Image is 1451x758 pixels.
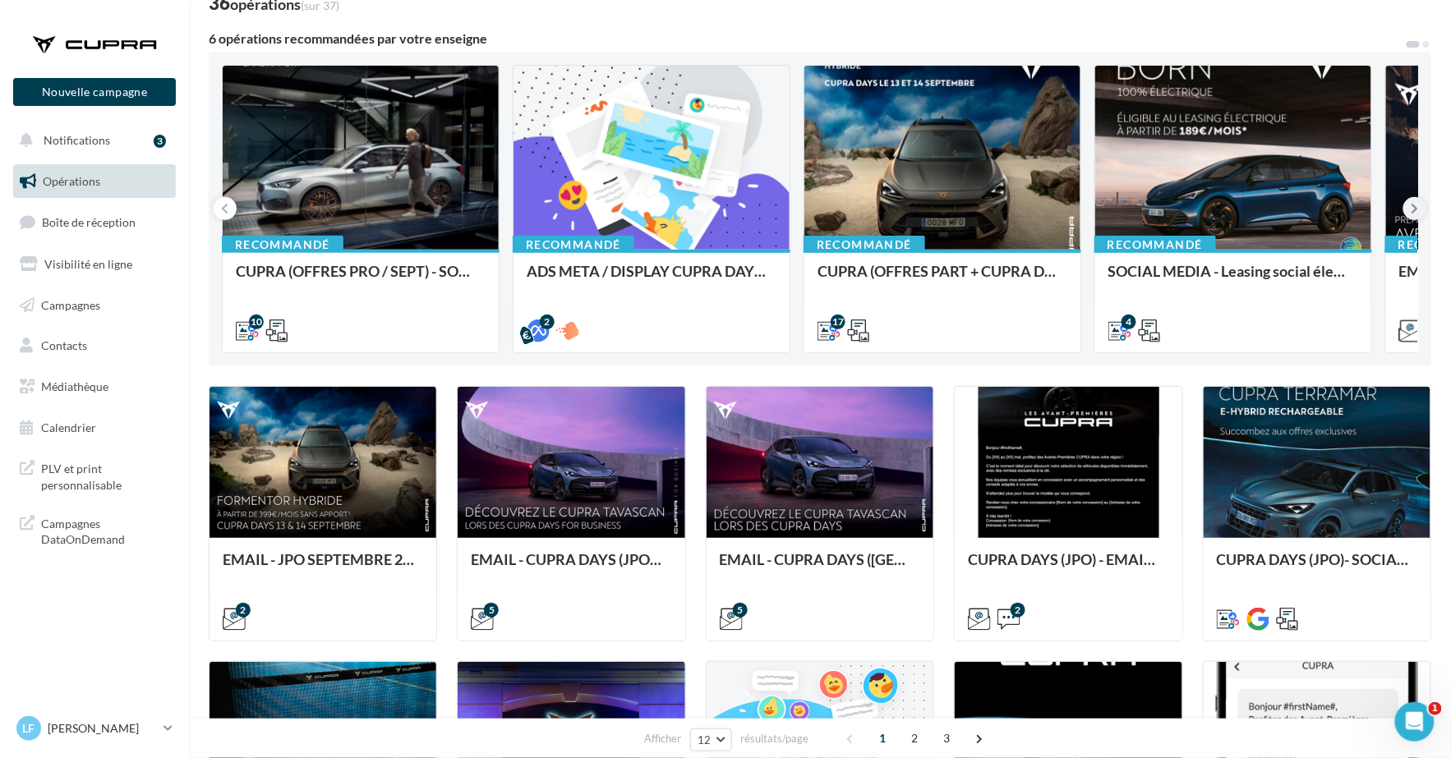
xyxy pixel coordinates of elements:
span: 1 [1429,702,1442,715]
div: EMAIL - JPO SEPTEMBRE 2025 [223,551,423,584]
div: Recommandé [804,236,925,254]
div: 2 [1011,603,1025,618]
span: Campagnes [41,297,100,311]
div: 4 [1122,315,1136,329]
a: Campagnes DataOnDemand [10,506,179,554]
a: Contacts [10,328,179,363]
span: PLV et print personnalisable [41,457,169,493]
div: 6 opérations recommandées par votre enseigne [209,32,1405,45]
button: Nouvelle campagne [13,78,176,106]
div: 2 [540,315,555,329]
div: EMAIL - CUPRA DAYS ([GEOGRAPHIC_DATA]) Private Générique [720,551,920,584]
div: CUPRA (OFFRES PART + CUPRA DAYS / SEPT) - SOCIAL MEDIA [818,263,1067,296]
a: LF [PERSON_NAME] [13,713,176,744]
div: CUPRA DAYS (JPO) - EMAIL + SMS [968,551,1168,584]
a: Campagnes [10,288,179,323]
span: Campagnes DataOnDemand [41,512,169,548]
div: CUPRA DAYS (JPO)- SOCIAL MEDIA [1217,551,1417,584]
div: Recommandé [222,236,343,254]
div: CUPRA (OFFRES PRO / SEPT) - SOCIAL MEDIA [236,263,486,296]
span: Calendrier [41,420,96,434]
a: Boîte de réception [10,204,179,240]
button: 12 [690,728,732,751]
div: SOCIAL MEDIA - Leasing social électrique - CUPRA Born [1108,263,1358,296]
p: [PERSON_NAME] [48,720,157,737]
div: 17 [831,315,845,329]
a: Visibilité en ligne [10,247,179,282]
div: 10 [249,315,264,329]
span: LF [23,720,35,737]
span: 2 [902,725,928,751]
div: Recommandé [513,236,634,254]
a: Opérations [10,164,179,199]
div: 5 [733,603,748,618]
span: 3 [934,725,960,751]
span: Contacts [41,338,87,352]
div: EMAIL - CUPRA DAYS (JPO) Fleet Générique [471,551,671,584]
div: 2 [236,603,251,618]
a: Calendrier [10,411,179,445]
div: 3 [154,135,166,148]
span: Opérations [43,174,100,188]
span: Boîte de réception [42,215,136,229]
span: résultats/page [741,731,809,747]
button: Notifications 3 [10,123,173,158]
div: ADS META / DISPLAY CUPRA DAYS Septembre 2025 [527,263,776,296]
a: PLV et print personnalisable [10,451,179,499]
div: Recommandé [1094,236,1216,254]
span: Médiathèque [41,379,108,393]
span: Visibilité en ligne [44,257,132,271]
div: 5 [484,603,499,618]
span: Notifications [44,133,110,147]
a: Médiathèque [10,370,179,404]
iframe: Intercom live chat [1395,702,1435,742]
span: 12 [698,733,712,747]
span: 1 [870,725,896,751]
span: Afficher [644,731,681,747]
